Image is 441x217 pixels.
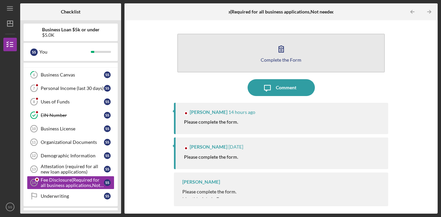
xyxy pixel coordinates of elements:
[32,127,36,131] tspan: 10
[41,86,104,91] div: Personal Income (last 30 days)
[41,139,104,145] div: Organizational Documents
[228,144,243,150] time: 2025-09-16 16:37
[184,119,238,125] mark: Please complete the form.
[182,188,382,195] p: Please complete the form.
[3,200,17,214] button: SS
[27,108,114,122] a: EIN NumberSS
[182,195,382,203] p: Monthly Admin Fee
[32,154,36,158] tspan: 12
[276,79,296,96] div: Comment
[41,126,104,131] div: Business License
[104,71,111,78] div: S S
[32,140,36,144] tspan: 11
[41,72,104,77] div: Business Canvas
[27,135,114,149] a: 11Organizational DocumentsSS
[104,112,111,119] div: S S
[261,57,301,62] div: Complete the Form
[248,79,315,96] button: Comment
[104,166,111,173] div: S S
[104,98,111,105] div: S S
[41,113,104,118] div: EIN Number
[41,153,104,158] div: Demographic Information
[41,177,104,188] div: Fee Disclosure(Required for all business applications,Not needed for Contractor loans)
[27,189,114,203] a: UnderwritingSS
[33,86,35,90] tspan: 7
[30,49,38,56] div: S S
[41,99,104,104] div: Uses of Funds
[32,181,36,185] tspan: 14
[27,122,114,135] a: 10Business LicenseSS
[8,205,12,209] text: SS
[32,167,36,171] tspan: 13
[33,100,35,104] tspan: 8
[104,85,111,92] div: S S
[104,152,111,159] div: S S
[184,154,238,160] mark: Please complete the form.
[177,34,385,72] button: Complete the Form
[228,110,255,115] time: 2025-09-17 13:55
[27,149,114,162] a: 12Demographic InformationSS
[182,179,220,185] div: [PERSON_NAME]
[199,9,380,14] b: Fee Disclosure(Required for all business applications,Not needed for Contractor loans)
[27,68,114,82] a: 6Business CanvasSS
[41,164,104,175] div: Attestation (required for all new loan applications)
[27,176,114,189] a: 14Fee Disclosure(Required for all business applications,Not needed for Contractor loans)SS
[61,9,80,14] b: Checklist
[39,46,91,58] div: You
[27,95,114,108] a: 8Uses of FundsSS
[104,179,111,186] div: S S
[27,162,114,176] a: 13Attestation (required for all new loan applications)SS
[104,139,111,146] div: S S
[190,110,227,115] div: [PERSON_NAME]
[42,32,100,38] div: $5.0K
[104,125,111,132] div: S S
[33,73,35,77] tspan: 6
[42,27,100,32] b: Business Loan $5k or under
[27,82,114,95] a: 7Personal Income (last 30 days)SS
[190,144,227,150] div: [PERSON_NAME]
[104,193,111,199] div: S S
[41,193,104,199] div: Underwriting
